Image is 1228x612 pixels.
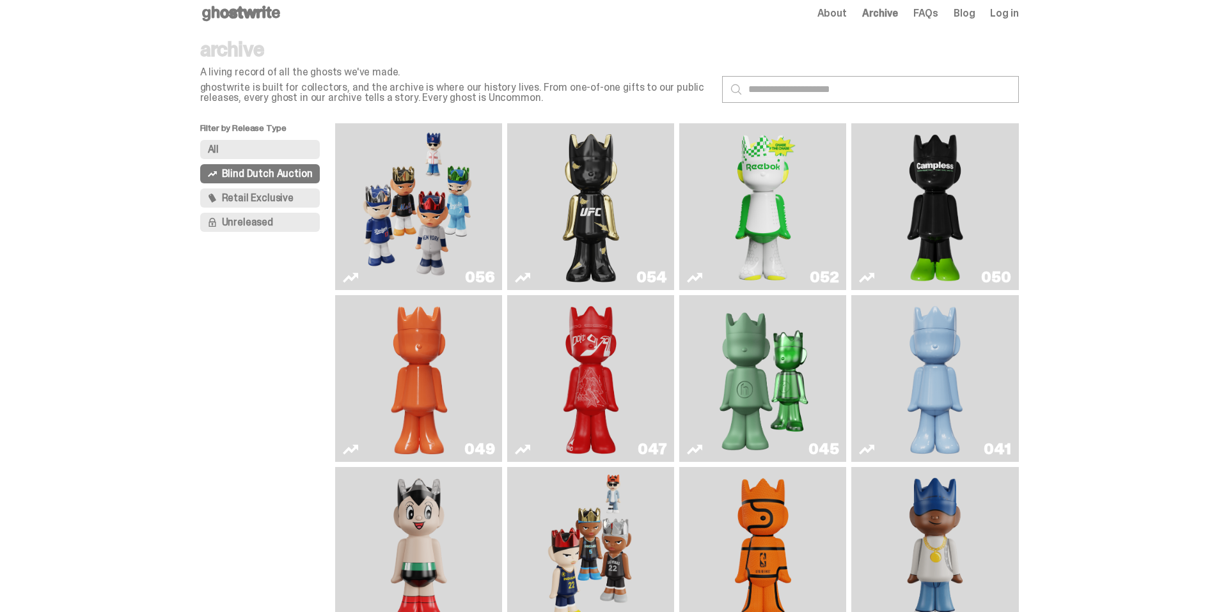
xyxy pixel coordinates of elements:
[981,270,1011,285] div: 050
[557,300,625,457] img: Skip
[729,128,797,285] img: Court Victory
[515,128,666,285] a: Ruby
[200,82,712,103] p: ghostwrite is built for collectors, and the archive is where our history lives. From one-of-one g...
[984,441,1011,457] div: 041
[687,300,838,457] a: Present
[356,128,482,285] img: Game Face (2025)
[810,270,838,285] div: 052
[343,300,494,457] a: Schrödinger's ghost: Orange Vibe
[343,128,494,285] a: Game Face (2025)
[901,128,969,285] img: Campless
[200,140,320,159] button: All
[901,300,969,457] img: Schrödinger's ghost: Winter Blue
[200,188,320,208] button: Retail Exclusive
[200,164,320,183] button: Blind Dutch Auction
[859,300,1011,457] a: Schrödinger's ghost: Winter Blue
[208,144,219,155] span: All
[200,67,712,77] p: A living record of all the ghosts we've made.
[954,8,975,19] a: Blog
[557,128,625,285] img: Ruby
[817,8,847,19] a: About
[990,8,1018,19] a: Log in
[636,270,666,285] div: 054
[385,300,453,457] img: Schrödinger's ghost: Orange Vibe
[200,213,320,232] button: Unreleased
[200,39,712,59] p: archive
[222,193,294,203] span: Retail Exclusive
[709,300,817,457] img: Present
[913,8,938,19] a: FAQs
[862,8,898,19] a: Archive
[808,441,838,457] div: 045
[687,128,838,285] a: Court Victory
[222,217,273,227] span: Unreleased
[222,169,313,179] span: Blind Dutch Auction
[200,123,336,140] p: Filter by Release Type
[638,441,666,457] div: 047
[515,300,666,457] a: Skip
[859,128,1011,285] a: Campless
[465,270,494,285] div: 056
[464,441,494,457] div: 049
